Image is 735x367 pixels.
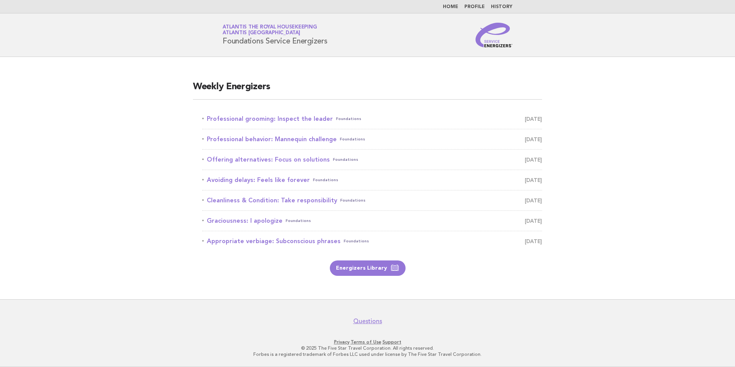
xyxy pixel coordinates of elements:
[491,5,512,9] a: History
[223,31,300,36] span: Atlantis [GEOGRAPHIC_DATA]
[336,113,361,124] span: Foundations
[525,215,542,226] span: [DATE]
[193,81,542,100] h2: Weekly Energizers
[132,339,603,345] p: · ·
[351,339,381,345] a: Terms of Use
[525,195,542,206] span: [DATE]
[334,339,349,345] a: Privacy
[340,195,366,206] span: Foundations
[525,113,542,124] span: [DATE]
[202,175,542,185] a: Avoiding delays: Feels like foreverFoundations [DATE]
[464,5,485,9] a: Profile
[476,23,512,47] img: Service Energizers
[286,215,311,226] span: Foundations
[525,154,542,165] span: [DATE]
[353,317,382,325] a: Questions
[313,175,338,185] span: Foundations
[525,236,542,247] span: [DATE]
[525,175,542,185] span: [DATE]
[202,134,542,145] a: Professional behavior: Mannequin challengeFoundations [DATE]
[223,25,317,35] a: Atlantis the Royal HousekeepingAtlantis [GEOGRAPHIC_DATA]
[132,351,603,357] p: Forbes is a registered trademark of Forbes LLC used under license by The Five Star Travel Corpora...
[344,236,369,247] span: Foundations
[202,236,542,247] a: Appropriate verbiage: Subconscious phrasesFoundations [DATE]
[223,25,328,45] h1: Foundations Service Energizers
[202,195,542,206] a: Cleanliness & Condition: Take responsibilityFoundations [DATE]
[382,339,401,345] a: Support
[202,154,542,165] a: Offering alternatives: Focus on solutionsFoundations [DATE]
[202,215,542,226] a: Graciousness: I apologizeFoundations [DATE]
[443,5,458,9] a: Home
[340,134,365,145] span: Foundations
[330,260,406,276] a: Energizers Library
[132,345,603,351] p: © 2025 The Five Star Travel Corporation. All rights reserved.
[202,113,542,124] a: Professional grooming: Inspect the leaderFoundations [DATE]
[525,134,542,145] span: [DATE]
[333,154,358,165] span: Foundations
